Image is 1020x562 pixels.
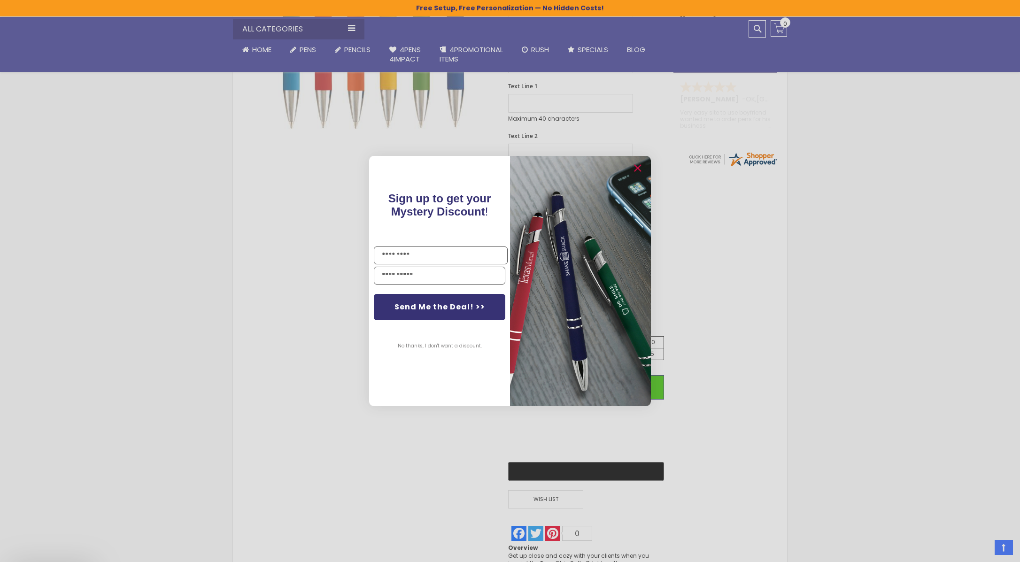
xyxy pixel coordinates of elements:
img: 081b18bf-2f98-4675-a917-09431eb06994.jpeg [510,156,651,406]
iframe: Google Customer Reviews [943,537,1020,562]
button: Close dialog [630,161,645,176]
button: Send Me the Deal! >> [374,294,505,320]
button: No thanks, I don't want a discount. [393,334,487,358]
input: YOUR EMAIL [374,267,505,285]
span: Sign up to get your Mystery Discount [388,192,491,218]
span: ! [388,192,491,218]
